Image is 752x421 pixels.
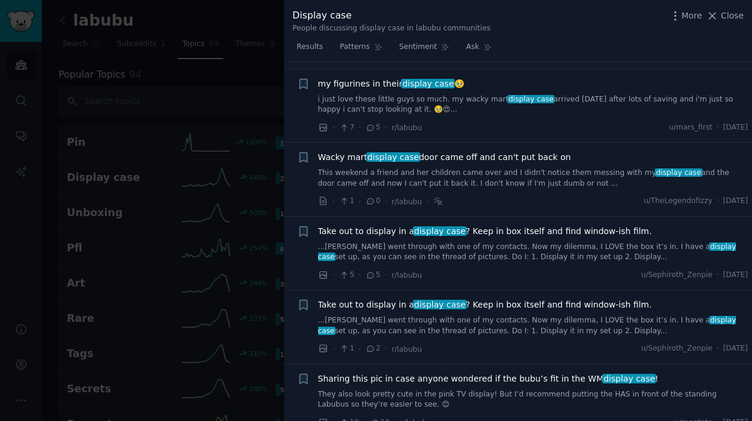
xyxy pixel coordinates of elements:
[682,10,702,22] span: More
[717,270,719,281] span: ·
[318,242,748,263] a: ...[PERSON_NAME] went through with one of my contacts. Now my dilemma, I LOVE the box it’s in. I ...
[602,374,656,383] span: display case
[385,269,387,281] span: ·
[392,198,422,206] span: r/labubu
[721,10,744,22] span: Close
[339,122,354,133] span: 7
[401,79,455,88] span: display case
[365,343,380,354] span: 2
[318,389,748,410] a: They also look pretty cute in the pink TV display! But I’d recommend putting the HAS in front of ...
[641,343,713,354] span: u/Sephiroth_Zenpie
[706,10,744,22] button: Close
[392,345,422,354] span: r/labubu
[717,343,719,354] span: ·
[318,78,464,90] a: my figurines in theirdisplay case🥹
[366,152,420,162] span: display case
[318,299,652,311] a: Take out to display in adisplay case? Keep in box itself and find window-ish film.
[318,168,748,189] a: This weekend a friend and her children came over and I didn't notice them messing with mydisplay ...
[466,42,479,53] span: Ask
[399,42,437,53] span: Sentiment
[318,299,652,311] span: Take out to display in a ? Keep in box itself and find window-ish film.
[643,196,712,207] span: u/TheLegendofIzzy
[723,196,748,207] span: [DATE]
[318,78,464,90] span: my figurines in their 🥹
[318,315,748,336] a: ...[PERSON_NAME] went through with one of my contacts. Now my dilemma, I LOVE the box it’s in. I ...
[723,270,748,281] span: [DATE]
[365,196,380,207] span: 0
[365,122,380,133] span: 5
[340,42,369,53] span: Patterns
[655,168,702,177] span: display case
[318,225,652,238] a: Take out to display in adisplay case? Keep in box itself and find window-ish film.
[385,343,387,355] span: ·
[359,195,361,208] span: ·
[413,226,467,236] span: display case
[332,269,335,281] span: ·
[339,270,354,281] span: 5
[641,270,713,281] span: u/Sephiroth_Zenpie
[318,316,736,335] span: display case
[318,151,571,164] span: Wacky mart door came off and can't put back on
[669,122,713,133] span: u/mars_first
[717,196,719,207] span: ·
[385,195,387,208] span: ·
[426,195,429,208] span: ·
[507,95,554,103] span: display case
[292,23,491,34] div: People discussing display case in labubu communities
[359,269,361,281] span: ·
[669,10,702,22] button: More
[332,195,335,208] span: ·
[365,270,380,281] span: 5
[318,94,748,115] a: i just love these little guys so much. my wacky martdisplay casearrived [DATE] after lots of savi...
[723,122,748,133] span: [DATE]
[359,343,361,355] span: ·
[359,121,361,134] span: ·
[413,300,467,309] span: display case
[332,121,335,134] span: ·
[723,343,748,354] span: [DATE]
[392,124,422,132] span: r/labubu
[462,38,496,62] a: Ask
[335,38,386,62] a: Patterns
[392,271,422,279] span: r/labubu
[385,121,387,134] span: ·
[292,38,327,62] a: Results
[292,8,491,23] div: Display case
[318,225,652,238] span: Take out to display in a ? Keep in box itself and find window-ish film.
[339,196,354,207] span: 1
[339,343,354,354] span: 1
[332,343,335,355] span: ·
[395,38,454,62] a: Sentiment
[318,373,659,385] a: Sharing this pic in case anyone wondered if the bubu’s fit in the WMdisplay case!
[717,122,719,133] span: ·
[297,42,323,53] span: Results
[318,373,659,385] span: Sharing this pic in case anyone wondered if the bubu’s fit in the WM !
[318,151,571,164] a: Wacky martdisplay casedoor came off and can't put back on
